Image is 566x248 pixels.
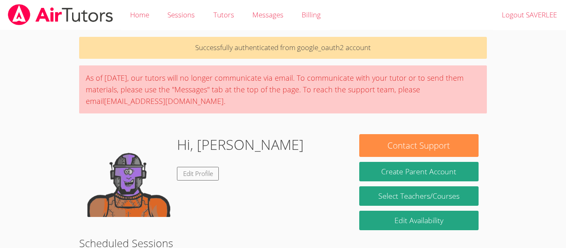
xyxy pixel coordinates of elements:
img: airtutors_banner-c4298cdbf04f3fff15de1276eac7730deb9818008684d7c2e4769d2f7ddbe033.png [7,4,114,25]
a: Edit Availability [359,211,479,230]
button: Contact Support [359,134,479,157]
div: As of [DATE], our tutors will no longer communicate via email. To communicate with your tutor or ... [79,65,487,113]
h1: Hi, [PERSON_NAME] [177,134,304,155]
button: Create Parent Account [359,162,479,181]
img: default.png [87,134,170,217]
span: Messages [252,10,283,19]
a: Select Teachers/Courses [359,186,479,206]
a: Edit Profile [177,167,219,181]
p: Successfully authenticated from google_oauth2 account [79,37,487,59]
